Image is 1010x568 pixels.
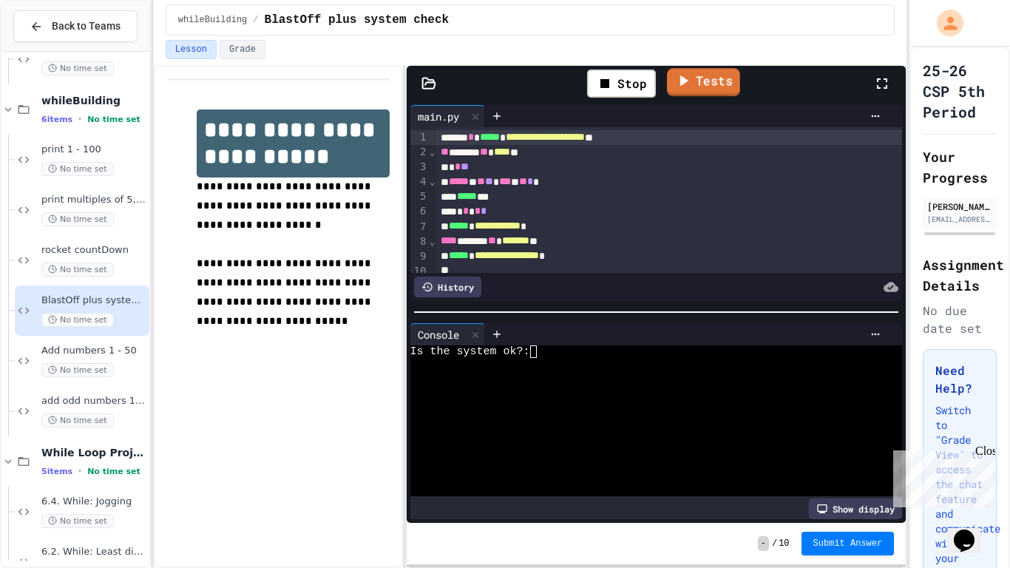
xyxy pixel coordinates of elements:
span: No time set [41,61,114,75]
h2: Your Progress [923,146,997,188]
span: Fold line [428,175,435,187]
div: Console [410,323,485,345]
span: No time set [41,212,114,226]
span: / [253,14,258,26]
span: Back to Teams [52,18,121,34]
span: Add numbers 1 - 50 [41,345,146,357]
span: Fold line [428,235,435,247]
span: whileBuilding [178,14,248,26]
span: whileBuilding [41,94,146,107]
a: Tests [667,68,740,96]
div: 5 [410,189,429,204]
span: Submit Answer [813,538,883,550]
div: 2 [410,145,429,160]
span: BlastOff plus system check [41,294,146,307]
button: Grade [220,40,265,59]
span: No time set [87,467,140,476]
div: No due date set [923,302,997,337]
div: 9 [410,249,429,264]
span: 5 items [41,467,72,476]
div: main.py [410,109,467,124]
div: History [414,277,481,297]
span: 10 [779,538,789,550]
span: • [78,113,81,125]
iframe: chat widget [887,444,995,507]
span: Fold line [428,146,435,158]
div: [EMAIL_ADDRESS][DOMAIN_NAME] [927,214,992,225]
span: Is the system ok?: [410,345,530,358]
span: No time set [41,413,114,427]
div: 3 [410,160,429,175]
span: print multiples of 5, 1-100 [41,194,146,206]
div: main.py [410,105,485,127]
span: • [78,465,81,477]
button: Back to Teams [13,10,138,42]
div: 6 [410,204,429,219]
iframe: chat widget [948,509,995,553]
span: No time set [41,363,114,377]
div: [PERSON_NAME] [927,200,992,213]
h2: Assignment Details [923,254,997,296]
span: No time set [41,162,114,176]
div: 10 [410,264,429,279]
div: 8 [410,234,429,249]
div: Show display [809,498,902,519]
div: Stop [587,70,656,98]
span: / [772,538,777,550]
span: 6 items [41,115,72,124]
button: Lesson [166,40,217,59]
span: No time set [87,115,140,124]
div: Chat with us now!Close [6,6,102,94]
span: No time set [41,313,114,327]
span: add odd numbers 1-1000 [41,395,146,408]
span: 6.4. While: Jogging [41,496,146,508]
span: print 1 - 100 [41,143,146,156]
div: My Account [921,6,967,40]
span: While Loop Projects [41,446,146,459]
span: - [758,536,769,551]
span: BlastOff plus system check [265,11,450,29]
div: Console [410,327,467,342]
span: No time set [41,514,114,528]
span: rocket countDown [41,244,146,257]
div: 4 [410,175,429,189]
div: 7 [410,220,429,234]
span: 6.2. While: Least divisor [41,546,146,558]
h3: Need Help? [935,362,984,397]
button: Submit Answer [801,532,895,555]
span: No time set [41,263,114,277]
h1: 25-26 CSP 5th Period [923,60,997,122]
div: 1 [410,130,429,145]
